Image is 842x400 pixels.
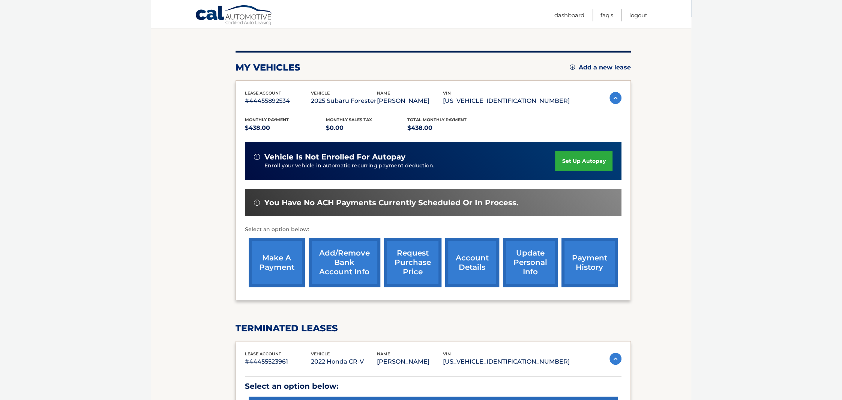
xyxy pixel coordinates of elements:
[600,9,613,21] a: FAQ's
[377,351,390,356] span: name
[264,162,555,170] p: Enroll your vehicle in automatic recurring payment deduction.
[245,123,326,133] p: $438.00
[503,238,558,287] a: update personal info
[264,198,518,208] span: You have no ACH payments currently scheduled or in process.
[443,356,570,367] p: [US_VEHICLE_IDENTIFICATION_NUMBER]
[443,351,451,356] span: vin
[245,356,311,367] p: #44455523961
[236,62,300,73] h2: my vehicles
[407,117,467,122] span: Total Monthly Payment
[311,96,377,106] p: 2025 Subaru Forester
[254,154,260,160] img: alert-white.svg
[384,238,441,287] a: request purchase price
[311,90,330,96] span: vehicle
[407,123,489,133] p: $438.00
[377,356,443,367] p: [PERSON_NAME]
[561,238,618,287] a: payment history
[443,90,451,96] span: vin
[245,96,311,106] p: #44455892534
[326,123,407,133] p: $0.00
[264,152,405,162] span: vehicle is not enrolled for autopay
[311,356,377,367] p: 2022 Honda CR-V
[245,117,289,122] span: Monthly Payment
[555,151,612,171] a: set up autopay
[629,9,647,21] a: Logout
[570,65,575,70] img: add.svg
[254,200,260,206] img: alert-white.svg
[249,238,305,287] a: make a payment
[326,117,372,122] span: Monthly sales Tax
[245,380,621,393] p: Select an option below:
[570,64,631,71] a: Add a new lease
[377,90,390,96] span: name
[554,9,584,21] a: Dashboard
[443,96,570,106] p: [US_VEHICLE_IDENTIFICATION_NUMBER]
[609,92,621,104] img: accordion-active.svg
[236,323,631,334] h2: terminated leases
[609,353,621,365] img: accordion-active.svg
[377,96,443,106] p: [PERSON_NAME]
[245,90,281,96] span: lease account
[245,225,621,234] p: Select an option below:
[311,351,330,356] span: vehicle
[245,351,281,356] span: lease account
[309,238,380,287] a: Add/Remove bank account info
[445,238,499,287] a: account details
[195,5,274,27] a: Cal Automotive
